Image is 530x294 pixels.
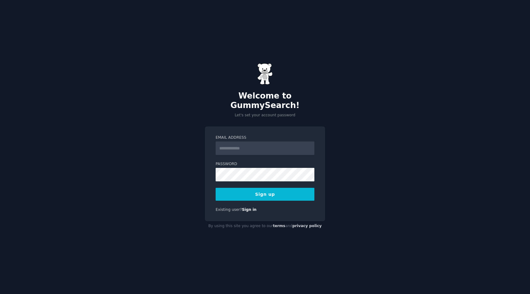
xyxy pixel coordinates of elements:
img: Gummy Bear [257,63,273,85]
a: terms [273,224,285,228]
button: Sign up [216,188,314,201]
p: Let's set your account password [205,113,325,118]
a: privacy policy [292,224,322,228]
h2: Welcome to GummySearch! [205,91,325,110]
a: Sign in [242,207,257,212]
div: By using this site you agree to our and [205,221,325,231]
span: Existing user? [216,207,242,212]
label: Email Address [216,135,314,141]
label: Password [216,161,314,167]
